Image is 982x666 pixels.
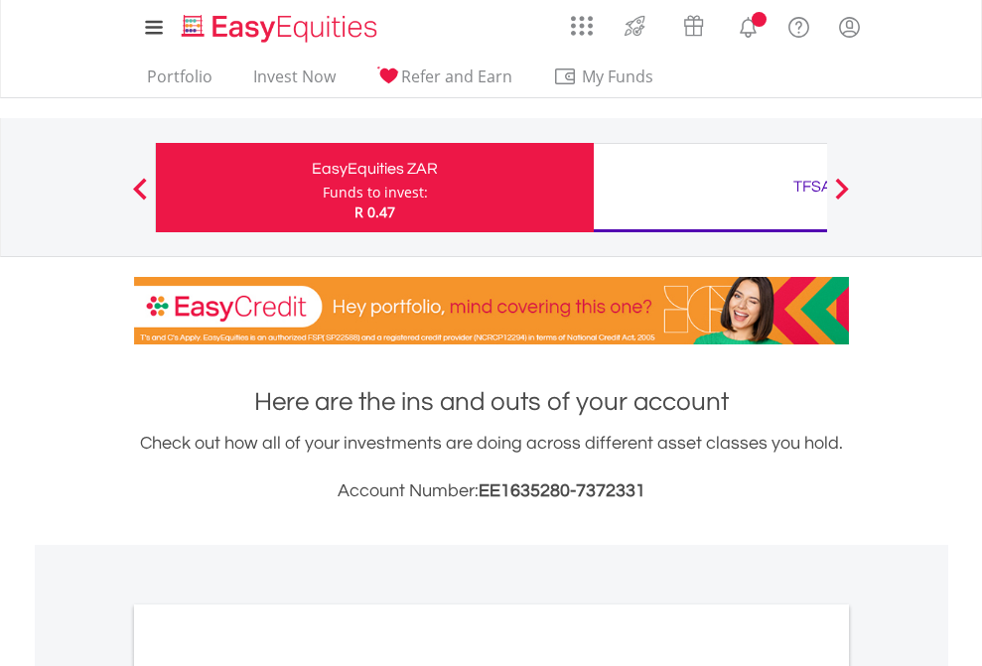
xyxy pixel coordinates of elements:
a: Vouchers [664,5,723,42]
a: Portfolio [139,67,220,97]
img: EasyCredit Promotion Banner [134,277,849,344]
img: vouchers-v2.svg [677,10,710,42]
a: Invest Now [245,67,344,97]
div: Funds to invest: [323,183,428,202]
button: Next [822,188,862,207]
a: AppsGrid [558,5,606,37]
h1: Here are the ins and outs of your account [134,384,849,420]
img: thrive-v2.svg [619,10,651,42]
a: Home page [174,5,385,45]
h3: Account Number: [134,477,849,505]
button: Previous [120,188,160,207]
span: R 0.47 [354,202,395,221]
span: My Funds [553,64,683,89]
span: Refer and Earn [401,66,512,87]
img: EasyEquities_Logo.png [178,12,385,45]
div: Check out how all of your investments are doing across different asset classes you hold. [134,430,849,505]
a: Refer and Earn [368,67,520,97]
a: FAQ's and Support [773,5,824,45]
span: EE1635280-7372331 [479,481,645,500]
img: grid-menu-icon.svg [571,15,593,37]
a: My Profile [824,5,875,49]
div: EasyEquities ZAR [168,155,582,183]
a: Notifications [723,5,773,45]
